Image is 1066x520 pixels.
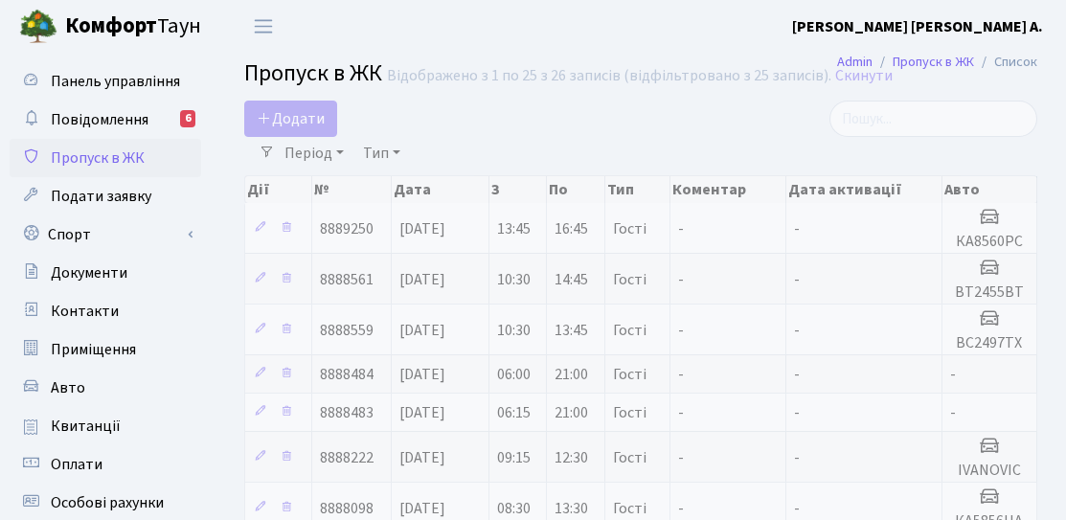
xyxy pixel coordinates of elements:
[65,11,157,41] b: Комфорт
[10,407,201,445] a: Квитанції
[497,269,531,290] span: 10:30
[180,110,195,127] div: 6
[950,402,956,423] span: -
[51,377,85,398] span: Авто
[10,101,201,139] a: Повідомлення6
[893,52,974,72] a: Пропуск в ЖК
[257,108,325,129] span: Додати
[51,454,102,475] span: Оплати
[678,320,684,341] span: -
[244,101,337,137] a: Додати
[277,137,352,170] a: Період
[245,176,312,203] th: Дії
[399,269,445,290] span: [DATE]
[613,323,646,338] span: Гості
[10,177,201,215] a: Подати заявку
[613,450,646,465] span: Гості
[837,52,873,72] a: Admin
[950,283,1029,302] h5: ВТ2455ВТ
[51,416,121,437] span: Квитанції
[387,67,831,85] div: Відображено з 1 по 25 з 26 записів (відфільтровано з 25 записів).
[950,334,1029,352] h5: ВС2497ТХ
[950,233,1029,251] h5: КА8560РС
[794,498,800,519] span: -
[942,176,1037,203] th: Авто
[10,445,201,484] a: Оплати
[19,8,57,46] img: logo.png
[786,176,942,203] th: Дата активації
[320,320,374,341] span: 8888559
[239,11,287,42] button: Переключити навігацію
[51,147,145,169] span: Пропуск в ЖК
[950,462,1029,480] h5: IVANOVIC
[320,447,374,468] span: 8888222
[320,364,374,385] span: 8888484
[794,269,800,290] span: -
[51,339,136,360] span: Приміщення
[51,262,127,283] span: Документи
[320,269,374,290] span: 8888561
[399,320,445,341] span: [DATE]
[10,330,201,369] a: Приміщення
[678,218,684,239] span: -
[555,218,588,239] span: 16:45
[678,364,684,385] span: -
[555,320,588,341] span: 13:45
[392,176,489,203] th: Дата
[497,364,531,385] span: 06:00
[497,320,531,341] span: 10:30
[399,364,445,385] span: [DATE]
[794,218,800,239] span: -
[678,447,684,468] span: -
[10,369,201,407] a: Авто
[489,176,547,203] th: З
[808,42,1066,82] nav: breadcrumb
[51,301,119,322] span: Контакти
[792,15,1043,38] a: [PERSON_NAME] [PERSON_NAME] А.
[244,57,382,90] span: Пропуск в ЖК
[555,364,588,385] span: 21:00
[792,16,1043,37] b: [PERSON_NAME] [PERSON_NAME] А.
[355,137,408,170] a: Тип
[613,501,646,516] span: Гості
[950,364,956,385] span: -
[51,109,148,130] span: Повідомлення
[613,367,646,382] span: Гості
[670,176,786,203] th: Коментар
[555,498,588,519] span: 13:30
[320,402,374,423] span: 8888483
[10,292,201,330] a: Контакти
[794,447,800,468] span: -
[399,498,445,519] span: [DATE]
[399,218,445,239] span: [DATE]
[555,402,588,423] span: 21:00
[51,186,151,207] span: Подати заявку
[613,272,646,287] span: Гості
[678,498,684,519] span: -
[678,269,684,290] span: -
[497,402,531,423] span: 06:15
[555,447,588,468] span: 12:30
[613,405,646,420] span: Гості
[51,71,180,92] span: Панель управління
[65,11,201,43] span: Таун
[794,320,800,341] span: -
[320,498,374,519] span: 8888098
[974,52,1037,73] li: Список
[547,176,604,203] th: По
[399,402,445,423] span: [DATE]
[497,218,531,239] span: 13:45
[835,67,893,85] a: Скинути
[678,402,684,423] span: -
[10,62,201,101] a: Панель управління
[10,215,201,254] a: Спорт
[320,218,374,239] span: 8889250
[794,364,800,385] span: -
[829,101,1037,137] input: Пошук...
[555,269,588,290] span: 14:45
[51,492,164,513] span: Особові рахунки
[10,139,201,177] a: Пропуск в ЖК
[497,447,531,468] span: 09:15
[312,176,392,203] th: №
[605,176,671,203] th: Тип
